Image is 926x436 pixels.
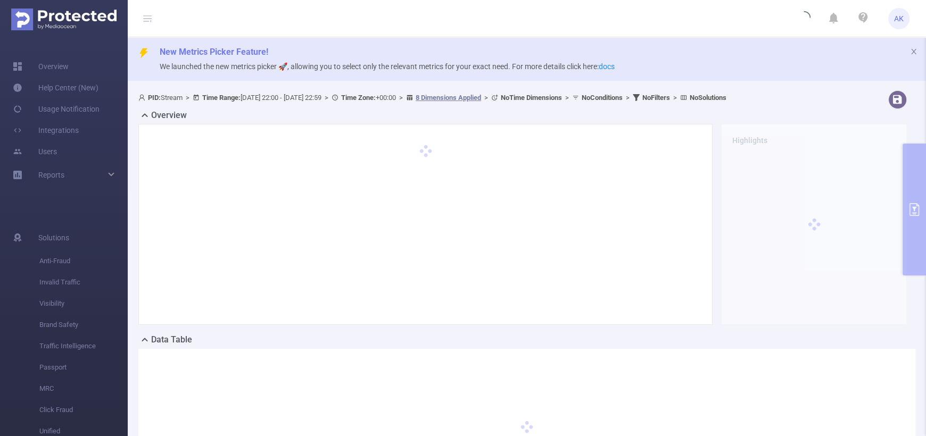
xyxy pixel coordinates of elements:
[39,250,128,272] span: Anti-Fraud
[39,399,128,421] span: Click Fraud
[13,120,79,141] a: Integrations
[670,94,680,102] span: >
[38,164,64,186] a: Reports
[202,94,241,102] b: Time Range:
[599,62,615,71] a: docs
[138,94,726,102] span: Stream [DATE] 22:00 - [DATE] 22:59 +00:00
[183,94,193,102] span: >
[39,272,128,293] span: Invalid Traffic
[38,171,64,179] span: Reports
[151,333,192,346] h2: Data Table
[38,227,69,248] span: Solutions
[910,46,917,57] button: icon: close
[13,77,98,98] a: Help Center (New)
[138,94,148,101] i: icon: user
[396,94,406,102] span: >
[13,141,57,162] a: Users
[642,94,670,102] b: No Filters
[39,336,128,357] span: Traffic Intelligence
[39,293,128,314] span: Visibility
[341,94,376,102] b: Time Zone:
[13,98,100,120] a: Usage Notification
[582,94,623,102] b: No Conditions
[11,9,117,30] img: Protected Media
[13,56,69,77] a: Overview
[151,109,187,122] h2: Overview
[481,94,491,102] span: >
[138,48,149,58] i: icon: thunderbolt
[623,94,633,102] span: >
[148,94,161,102] b: PID:
[562,94,572,102] span: >
[39,357,128,378] span: Passport
[39,378,128,399] span: MRC
[321,94,332,102] span: >
[690,94,726,102] b: No Solutions
[798,11,811,26] i: icon: loading
[160,62,615,71] span: We launched the new metrics picker 🚀, allowing you to select only the relevant metrics for your e...
[894,8,904,29] span: AK
[416,94,481,102] u: 8 Dimensions Applied
[39,314,128,336] span: Brand Safety
[160,47,268,57] span: New Metrics Picker Feature!
[910,48,917,55] i: icon: close
[501,94,562,102] b: No Time Dimensions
